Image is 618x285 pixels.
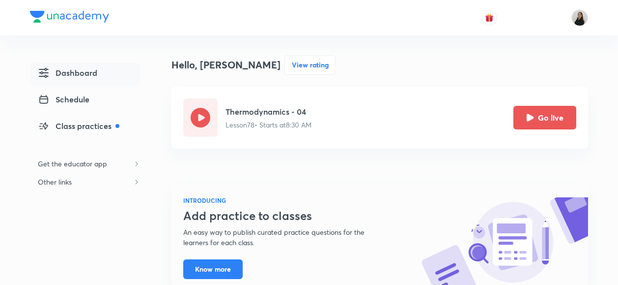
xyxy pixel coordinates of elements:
[30,63,140,86] a: Dashboard
[38,94,89,105] span: Schedule
[171,58,281,72] h4: Hello, [PERSON_NAME]
[284,55,336,75] button: View rating
[30,116,140,139] a: Class practices
[183,227,389,248] p: An easy way to publish curated practice questions for the learners for each class.
[30,11,109,23] img: Company Logo
[183,196,389,205] h6: INTRODUCING
[225,120,311,130] p: Lesson 78 • Starts at 8:30 AM
[183,259,243,279] button: Know more
[38,67,97,79] span: Dashboard
[30,90,140,112] a: Schedule
[481,10,497,26] button: avatar
[571,9,588,26] img: Manisha Gaur
[513,106,576,129] button: Go live
[485,13,494,22] img: avatar
[225,106,311,118] h5: Thermodynamics - 04
[38,120,119,132] span: Class practices
[183,209,389,223] h3: Add practice to classes
[30,11,109,25] a: Company Logo
[30,173,80,191] h6: Other links
[30,155,115,173] h6: Get the educator app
